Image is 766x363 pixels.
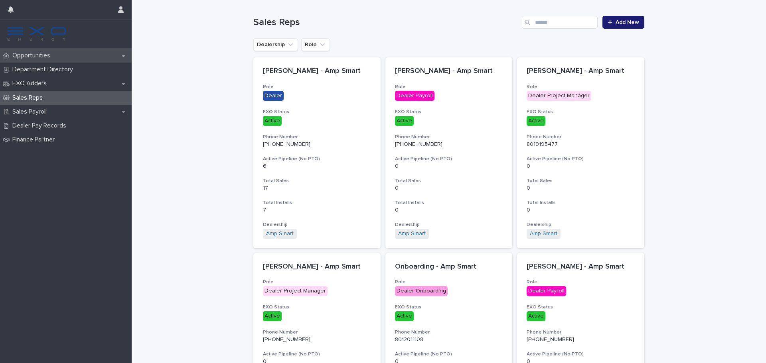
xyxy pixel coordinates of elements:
h3: Active Pipeline (No PTO) [395,156,503,162]
a: 8012011108 [395,337,423,342]
div: Active [527,311,545,321]
h3: Active Pipeline (No PTO) [263,156,371,162]
p: Department Directory [9,66,79,73]
h3: Active Pipeline (No PTO) [527,156,635,162]
h3: Dealership [263,222,371,228]
p: Finance Partner [9,136,61,143]
p: 7 [263,207,371,214]
p: Opportunities [9,52,57,59]
div: Dealer Project Manager [263,286,328,296]
a: [PERSON_NAME] - Amp SmartRoleDealer Project ManagerEXO StatusActivePhone Number8019195477Active P... [517,57,644,248]
a: Amp Smart [266,230,294,237]
p: [PERSON_NAME] - Amp Smart [527,67,635,76]
h3: EXO Status [527,304,635,310]
h3: EXO Status [527,109,635,115]
p: [PERSON_NAME] - Amp Smart [395,67,503,76]
div: Active [395,311,414,321]
div: Dealer Payroll [395,91,434,101]
p: Onboarding - Amp Smart [395,263,503,271]
a: [PERSON_NAME] - Amp SmartRoleDealerEXO StatusActivePhone Number[PHONE_NUMBER]Active Pipeline (No ... [253,57,381,248]
div: Active [527,116,545,126]
h3: Total Installs [527,200,635,206]
button: Role [301,38,330,51]
h3: Active Pipeline (No PTO) [527,351,635,357]
p: [PERSON_NAME] - Amp Smart [263,67,371,76]
div: Active [263,311,282,321]
p: 17 [263,185,371,192]
h3: Dealership [395,222,503,228]
h3: Role [263,84,371,90]
div: Dealer Onboarding [395,286,448,296]
p: Sales Payroll [9,108,53,116]
h3: Phone Number [527,134,635,140]
h3: Role [263,279,371,285]
h3: Total Sales [263,178,371,184]
a: [PHONE_NUMBER] [395,141,442,147]
p: 0 [527,185,635,192]
h3: Role [395,84,503,90]
p: 0 [395,163,503,170]
a: [PHONE_NUMBER] [263,141,310,147]
h3: Phone Number [263,329,371,336]
h3: EXO Status [395,304,503,310]
a: Amp Smart [398,230,426,237]
a: [PERSON_NAME] - Amp SmartRoleDealer PayrollEXO StatusActivePhone Number[PHONE_NUMBER]Active Pipel... [385,57,513,248]
h3: Phone Number [263,134,371,140]
h3: Total Sales [527,178,635,184]
a: [PHONE_NUMBER] [527,337,574,342]
h3: Total Sales [395,178,503,184]
p: [PERSON_NAME] - Amp Smart [263,263,371,271]
p: Dealer Pay Records [9,122,73,130]
img: FKS5r6ZBThi8E5hshIGi [6,26,67,42]
h3: EXO Status [395,109,503,115]
a: 8019195477 [527,141,558,147]
p: 0 [527,163,635,170]
h3: Active Pipeline (No PTO) [395,351,503,357]
h3: Phone Number [395,329,503,336]
p: [PERSON_NAME] - Amp Smart [527,263,635,271]
div: Dealer Project Manager [527,91,591,101]
h3: EXO Status [263,109,371,115]
a: [PHONE_NUMBER] [263,337,310,342]
h3: Dealership [527,222,635,228]
h3: Total Installs [263,200,371,206]
h3: Active Pipeline (No PTO) [263,351,371,357]
p: 0 [395,185,503,192]
p: 0 [395,207,503,214]
h3: Phone Number [395,134,503,140]
div: Active [263,116,282,126]
div: Dealer Payroll [527,286,566,296]
h3: Role [527,279,635,285]
h3: Role [395,279,503,285]
a: Amp Smart [530,230,557,237]
p: 0 [527,207,635,214]
a: Add New [602,16,644,29]
div: Dealer [263,91,284,101]
input: Search [522,16,598,29]
h3: Phone Number [527,329,635,336]
h1: Sales Reps [253,17,519,28]
p: EXO Adders [9,80,53,87]
h3: Total Installs [395,200,503,206]
button: Dealership [253,38,298,51]
p: Sales Reps [9,94,49,102]
h3: Role [527,84,635,90]
p: 6 [263,163,371,170]
div: Active [395,116,414,126]
h3: EXO Status [263,304,371,310]
span: Add New [616,20,639,25]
